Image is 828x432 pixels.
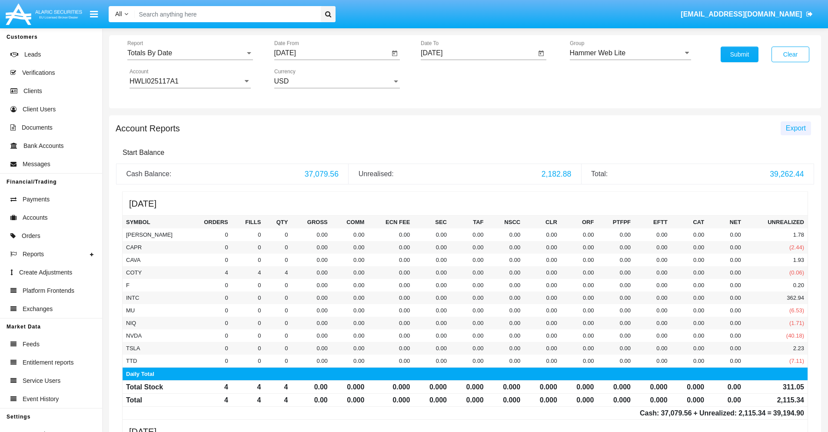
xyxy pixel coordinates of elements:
[331,215,368,228] th: Comm
[634,342,671,355] td: 0.00
[708,291,745,304] td: 0.00
[524,342,561,355] td: 0.00
[264,215,291,228] th: Qty
[232,215,265,228] th: Fills
[708,393,745,406] td: 0.00
[186,317,232,329] td: 0
[524,241,561,254] td: 0.00
[487,266,524,279] td: 0.00
[359,169,535,179] div: Unrealised:
[331,291,368,304] td: 0.00
[524,215,561,228] th: CLR
[291,317,331,329] td: 0.00
[450,380,487,393] td: 0.000
[721,47,758,62] button: Submit
[413,304,450,317] td: 0.00
[331,279,368,291] td: 0.00
[291,304,331,317] td: 0.00
[24,50,41,59] span: Leads
[19,268,72,277] span: Create Adjustments
[487,355,524,368] td: 0.00
[634,279,671,291] td: 0.00
[413,317,450,329] td: 0.00
[123,317,186,329] td: NIQ
[597,254,634,266] td: 0.00
[671,254,708,266] td: 0.00
[597,279,634,291] td: 0.00
[708,228,745,241] td: 0.00
[331,254,368,266] td: 0.00
[23,141,64,151] span: Bank Accounts
[23,250,44,259] span: Reports
[597,291,634,304] td: 0.00
[186,291,232,304] td: 0
[524,291,561,304] td: 0.00
[186,266,232,279] td: 4
[127,49,172,57] span: Totals By Date
[123,291,186,304] td: INTC
[634,291,671,304] td: 0.00
[671,291,708,304] td: 0.00
[331,228,368,241] td: 0.00
[22,123,53,132] span: Documents
[671,228,708,241] td: 0.00
[291,254,331,266] td: 0.00
[597,304,634,317] td: 0.00
[745,266,808,279] td: (0.06)
[561,304,598,317] td: 0.00
[708,380,745,393] td: 0.00
[232,304,265,317] td: 0
[597,215,634,228] th: PTFPF
[291,393,331,406] td: 0.00
[291,266,331,279] td: 0.00
[186,393,232,406] td: 4
[745,279,808,291] td: 0.20
[524,393,561,406] td: 0.000
[597,228,634,241] td: 0.00
[291,355,331,368] td: 0.00
[591,169,763,179] div: Total:
[123,228,186,241] td: [PERSON_NAME]
[23,160,50,169] span: Messages
[186,228,232,241] td: 0
[487,393,524,406] td: 0.000
[661,409,692,417] span: 37,079.56
[186,215,232,228] th: Orders
[264,228,291,241] td: 0
[4,1,83,27] img: Logo image
[368,215,413,228] th: Ecn Fee
[331,304,368,317] td: 0.00
[186,279,232,291] td: 0
[699,409,766,417] span: Unrealized:
[524,304,561,317] td: 0.00
[773,409,804,417] span: 39,194.90
[487,342,524,355] td: 0.00
[524,317,561,329] td: 0.00
[597,355,634,368] td: 0.00
[487,380,524,393] td: 0.000
[264,329,291,342] td: 0
[264,279,291,291] td: 0
[264,291,291,304] td: 0
[542,170,572,178] span: 2,182.88
[745,355,808,368] td: (7.11)
[232,266,265,279] td: 4
[561,355,598,368] td: 0.00
[708,355,745,368] td: 0.00
[745,380,808,393] td: 311.05
[786,124,806,132] span: Export
[413,380,450,393] td: 0.000
[745,215,808,228] th: Unrealized
[123,148,808,157] h6: Start Balance
[634,254,671,266] td: 0.00
[450,266,487,279] td: 0.00
[640,409,698,417] span: Cash: +
[524,355,561,368] td: 0.00
[368,241,413,254] td: 0.00
[487,279,524,291] td: 0.00
[745,342,808,355] td: 2.23
[291,228,331,241] td: 0.00
[274,77,289,85] span: USD
[123,304,186,317] td: MU
[368,304,413,317] td: 0.00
